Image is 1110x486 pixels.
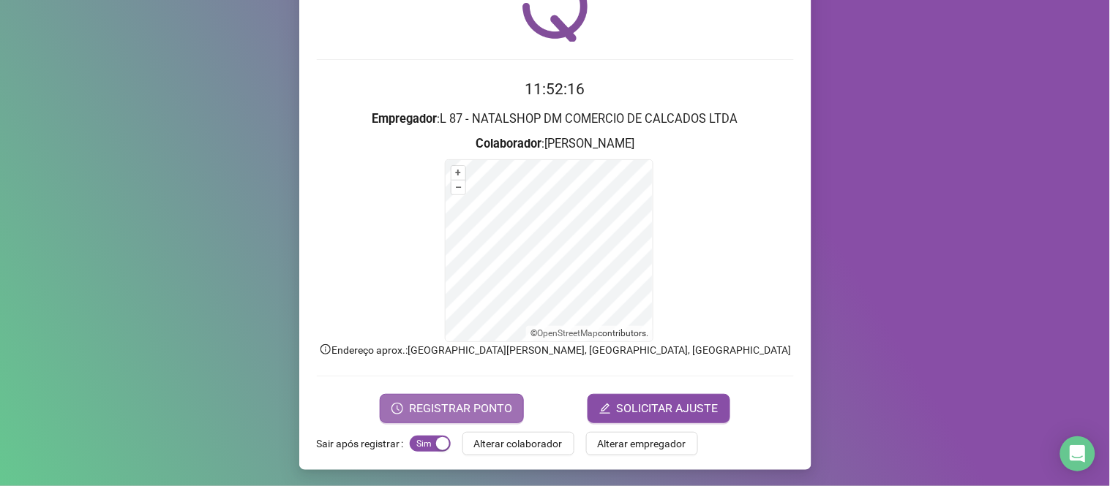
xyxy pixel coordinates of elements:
[599,403,611,414] span: edit
[586,432,698,455] button: Alterar empregador
[319,343,332,356] span: info-circle
[317,110,794,129] h3: : L 87 - NATALSHOP DM COMERCIO DE CALCADOS LTDA
[588,394,730,423] button: editSOLICITAR AJUSTE
[474,436,563,452] span: Alterar colaborador
[537,328,598,338] a: OpenStreetMap
[317,432,410,455] label: Sair após registrar
[598,436,686,452] span: Alterar empregador
[372,112,438,126] strong: Empregador
[409,400,512,417] span: REGISTRAR PONTO
[451,166,465,180] button: +
[530,328,648,338] li: © contributors.
[317,342,794,358] p: Endereço aprox. : [GEOGRAPHIC_DATA][PERSON_NAME], [GEOGRAPHIC_DATA], [GEOGRAPHIC_DATA]
[525,80,585,98] time: 11:52:16
[476,137,541,151] strong: Colaborador
[380,394,524,423] button: REGISTRAR PONTO
[462,432,574,455] button: Alterar colaborador
[1060,436,1095,471] div: Open Intercom Messenger
[317,134,794,153] h3: : [PERSON_NAME]
[391,403,403,414] span: clock-circle
[617,400,719,417] span: SOLICITAR AJUSTE
[451,181,465,194] button: –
